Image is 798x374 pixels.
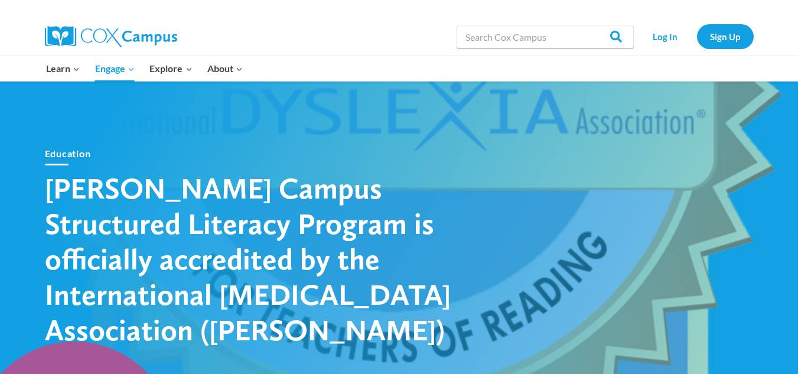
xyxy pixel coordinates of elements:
img: Cox Campus [45,26,177,47]
h1: [PERSON_NAME] Campus Structured Literacy Program is officially accredited by the International [M... [45,170,458,347]
nav: Primary Navigation [39,56,250,81]
a: Sign Up [697,24,754,48]
span: Explore [149,61,192,76]
span: Engage [95,61,135,76]
input: Search Cox Campus [457,25,634,48]
span: About [207,61,243,76]
span: Learn [46,61,80,76]
nav: Secondary Navigation [640,24,754,48]
a: Log In [640,24,691,48]
a: Education [45,148,91,159]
